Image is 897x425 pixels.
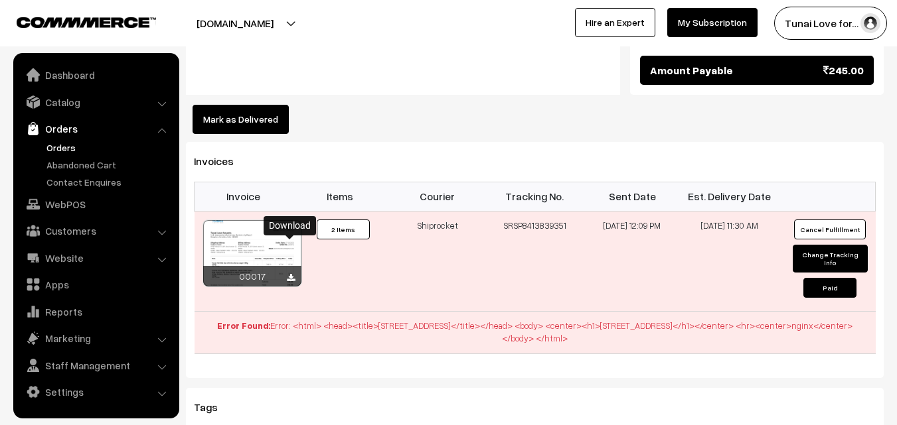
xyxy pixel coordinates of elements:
th: Sent Date [584,182,681,211]
a: Catalog [17,90,175,114]
a: Settings [17,380,175,404]
span: Invoices [194,154,250,168]
b: Error Found: [217,320,270,331]
button: Tunai Love for… [774,7,887,40]
a: Orders [43,141,175,154]
button: Cancel Fulfillment [794,219,866,239]
div: Download [264,216,316,235]
td: [DATE] 11:30 AM [681,211,778,311]
button: [DOMAIN_NAME] [150,7,320,40]
span: 245.00 [823,62,864,78]
a: Dashboard [17,63,175,87]
a: Website [17,246,175,270]
th: Courier [389,182,487,211]
span: Tags [194,400,234,414]
td: Error: <html> <head><title>[STREET_ADDRESS]</title></head> <body> <center><h1>[STREET_ADDRESS]</h... [195,311,876,353]
td: [DATE] 12:09 PM [584,211,681,311]
span: Amount Payable [650,62,733,78]
a: Reports [17,300,175,324]
a: COMMMERCE [17,13,133,29]
a: Customers [17,219,175,243]
th: Tracking No. [486,182,584,211]
button: Change Tracking Info [793,245,868,273]
a: Apps [17,273,175,296]
button: Mark as Delivered [193,105,289,134]
button: 2 Items [317,219,370,239]
a: WebPOS [17,192,175,216]
a: Hire an Expert [575,8,655,37]
th: Invoice [195,182,292,211]
a: Orders [17,117,175,141]
img: user [860,13,880,33]
a: Marketing [17,326,175,350]
a: Staff Management [17,353,175,377]
div: 00017 [203,266,301,286]
img: COMMMERCE [17,17,156,27]
td: Shiprocket [389,211,487,311]
th: Est. Delivery Date [681,182,778,211]
button: Paid [803,278,856,298]
td: SRSP8413839351 [486,211,584,311]
a: Contact Enquires [43,175,175,189]
a: Abandoned Cart [43,158,175,172]
a: My Subscription [667,8,758,37]
th: Items [291,182,389,211]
